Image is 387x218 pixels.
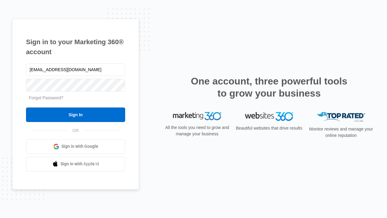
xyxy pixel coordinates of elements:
[61,143,98,150] span: Sign in with Google
[173,112,221,121] img: Marketing 360
[60,161,99,167] span: Sign in with Apple Id
[235,125,303,131] p: Beautiful websites that drive results
[68,127,83,134] span: OR
[26,63,125,76] input: Email
[26,107,125,122] input: Sign In
[26,157,125,171] a: Sign in with Apple Id
[317,112,365,122] img: Top Rated Local
[29,95,63,100] a: Forgot Password?
[189,75,349,99] h2: One account, three powerful tools to grow your business
[26,37,125,57] h1: Sign in to your Marketing 360® account
[26,139,125,154] a: Sign in with Google
[163,124,231,137] p: All the tools you need to grow and manage your business
[307,126,375,139] p: Monitor reviews and manage your online reputation
[245,112,293,121] img: Websites 360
